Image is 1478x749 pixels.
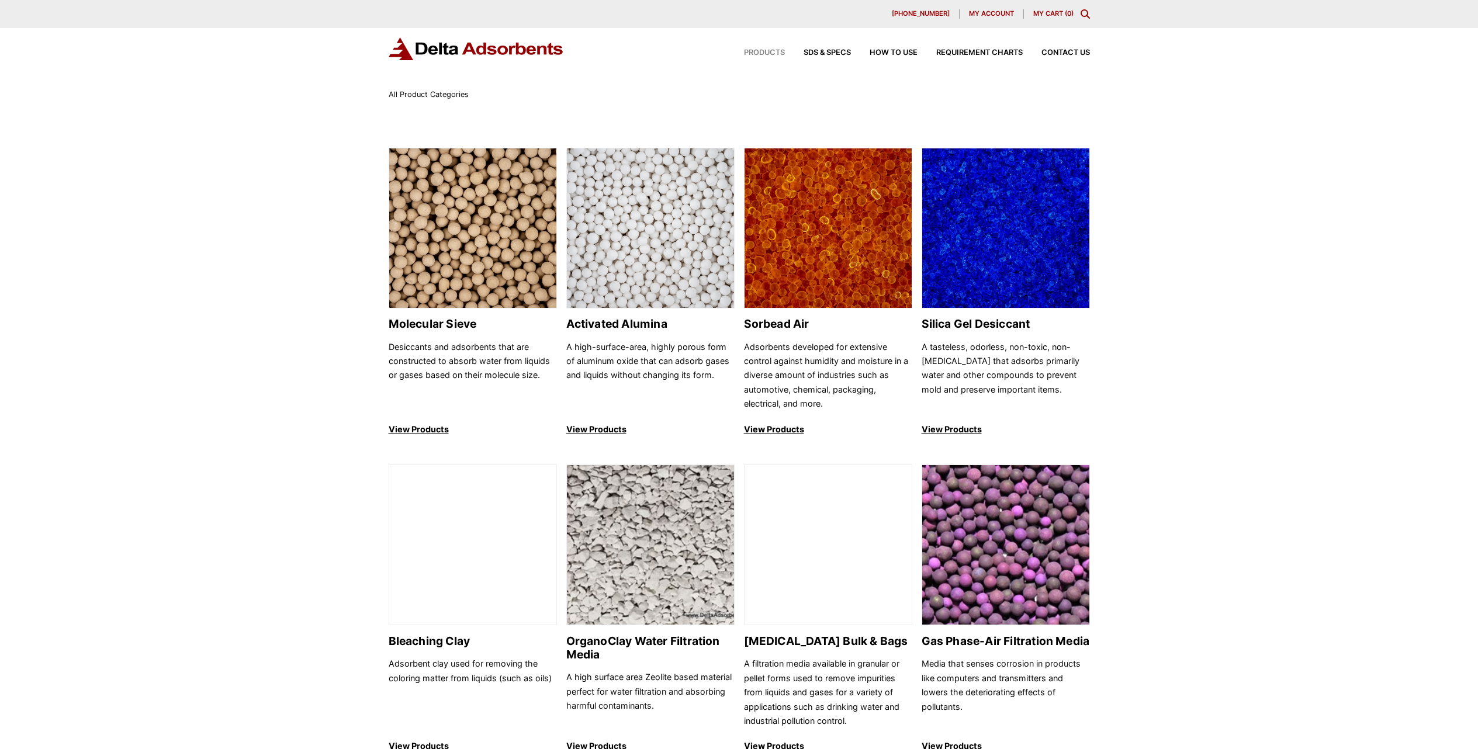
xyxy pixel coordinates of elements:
p: View Products [744,422,912,436]
a: Silica Gel Desiccant Silica Gel Desiccant A tasteless, odorless, non-toxic, non-[MEDICAL_DATA] th... [922,148,1090,437]
h2: Sorbead Air [744,317,912,331]
span: My account [969,11,1014,17]
img: Molecular Sieve [389,148,556,309]
a: Requirement Charts [918,49,1023,57]
h2: [MEDICAL_DATA] Bulk & Bags [744,634,912,648]
a: Activated Alumina Activated Alumina A high-surface-area, highly porous form of aluminum oxide tha... [566,148,735,437]
span: Products [744,49,785,57]
img: Sorbead Air [745,148,912,309]
p: A high-surface-area, highly porous form of aluminum oxide that can adsorb gases and liquids witho... [566,340,735,411]
span: [PHONE_NUMBER] [892,11,950,17]
a: Sorbead Air Sorbead Air Adsorbents developed for extensive control against humidity and moisture ... [744,148,912,437]
h2: Gas Phase-Air Filtration Media [922,634,1090,648]
p: Adsorbents developed for extensive control against humidity and moisture in a diverse amount of i... [744,340,912,411]
p: Media that senses corrosion in products like computers and transmitters and lowers the deteriorat... [922,657,1090,728]
img: Silica Gel Desiccant [922,148,1089,309]
span: Requirement Charts [936,49,1023,57]
a: SDS & SPECS [785,49,851,57]
a: Molecular Sieve Molecular Sieve Desiccants and adsorbents that are constructed to absorb water fr... [389,148,557,437]
h2: OrganoClay Water Filtration Media [566,634,735,661]
span: SDS & SPECS [804,49,851,57]
a: My account [960,9,1024,19]
p: View Products [922,422,1090,436]
span: 0 [1067,9,1071,18]
img: OrganoClay Water Filtration Media [567,465,734,626]
h2: Activated Alumina [566,317,735,331]
h2: Bleaching Clay [389,634,557,648]
img: Activated Carbon Bulk & Bags [745,465,912,626]
h2: Molecular Sieve [389,317,557,331]
span: All Product Categories [389,90,469,99]
img: Gas Phase-Air Filtration Media [922,465,1089,626]
img: Activated Alumina [567,148,734,309]
a: Products [725,49,785,57]
p: A high surface area Zeolite based material perfect for water filtration and absorbing harmful con... [566,670,735,728]
p: View Products [566,422,735,436]
p: View Products [389,422,557,436]
p: A filtration media available in granular or pellet forms used to remove impurities from liquids a... [744,657,912,728]
h2: Silica Gel Desiccant [922,317,1090,331]
a: [PHONE_NUMBER] [882,9,960,19]
a: My Cart (0) [1033,9,1074,18]
img: Bleaching Clay [389,465,556,626]
span: Contact Us [1041,49,1090,57]
img: Delta Adsorbents [389,37,564,60]
a: Contact Us [1023,49,1090,57]
div: Toggle Modal Content [1081,9,1090,19]
p: Adsorbent clay used for removing the coloring matter from liquids (such as oils) [389,657,557,728]
p: Desiccants and adsorbents that are constructed to absorb water from liquids or gases based on the... [389,340,557,411]
a: How to Use [851,49,918,57]
span: How to Use [870,49,918,57]
p: A tasteless, odorless, non-toxic, non-[MEDICAL_DATA] that adsorbs primarily water and other compo... [922,340,1090,411]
